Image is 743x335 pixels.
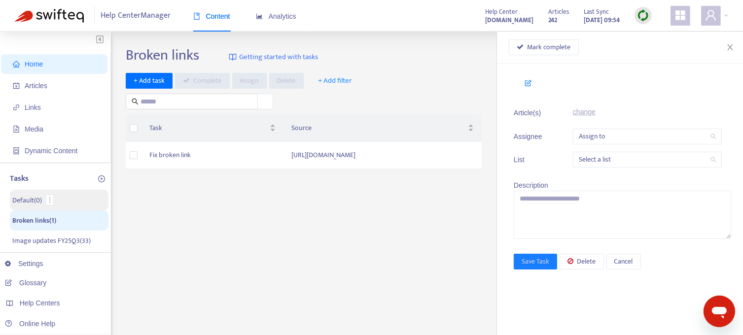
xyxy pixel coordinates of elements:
[560,254,604,269] button: Delete
[5,260,43,268] a: Settings
[229,53,237,61] img: image-link
[726,43,734,51] span: close
[229,46,318,68] a: Getting started with tasks
[149,123,268,134] span: Task
[710,134,716,139] span: search
[573,108,596,116] a: change
[5,320,55,328] a: Online Help
[705,9,717,21] span: user
[5,279,46,287] a: Glossary
[126,46,199,64] h2: Broken links
[134,75,165,86] span: + Add task
[710,157,716,163] span: search
[485,15,533,26] strong: [DOMAIN_NAME]
[485,14,533,26] a: [DOMAIN_NAME]
[283,115,482,142] th: Source
[46,195,54,205] button: more
[142,115,283,142] th: Task
[126,73,173,89] button: + Add task
[13,82,20,89] span: account-book
[256,13,263,20] span: area-chart
[101,6,171,25] span: Help Center Manager
[283,142,482,169] td: [URL][DOMAIN_NAME]
[25,103,41,111] span: Links
[528,42,571,53] span: Mark complete
[175,73,230,89] button: Complete
[548,6,569,17] span: Articles
[13,126,20,133] span: file-image
[25,147,77,155] span: Dynamic Content
[291,123,466,134] span: Source
[514,131,548,142] span: Assignee
[98,175,105,182] span: plus-circle
[514,154,548,165] span: List
[193,13,200,20] span: book
[232,73,267,89] button: Assign
[12,235,91,246] p: Image updates FY25Q3 ( 33 )
[514,254,557,269] button: Save Task
[723,43,737,52] button: Close
[584,6,609,17] span: Last Sync
[142,142,283,169] td: Fix broken link
[577,256,596,267] span: Delete
[25,82,47,90] span: Articles
[13,147,20,154] span: container
[132,98,139,105] span: search
[318,75,353,87] span: + Add filter
[614,256,633,267] span: Cancel
[10,173,29,185] p: Tasks
[20,299,60,307] span: Help Centers
[46,197,53,203] span: more
[269,73,304,89] button: Delete
[12,215,56,226] p: Broken links ( 1 )
[584,15,620,26] strong: [DATE] 09:54
[12,195,42,205] p: Default ( 0 )
[548,15,557,26] strong: 242
[239,52,318,63] span: Getting started with tasks
[13,104,20,111] span: link
[13,61,20,67] span: home
[15,9,84,23] img: Swifteq
[509,39,579,55] button: Mark complete
[606,254,641,269] button: Cancel
[311,73,360,89] button: + Add filter
[674,9,686,21] span: appstore
[256,12,296,20] span: Analytics
[25,60,43,68] span: Home
[485,6,518,17] span: Help Center
[514,181,548,189] span: Description
[637,9,649,22] img: sync.dc5367851b00ba804db3.png
[193,12,230,20] span: Content
[25,125,43,133] span: Media
[704,296,735,327] iframe: Button to launch messaging window
[514,107,548,118] span: Article(s)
